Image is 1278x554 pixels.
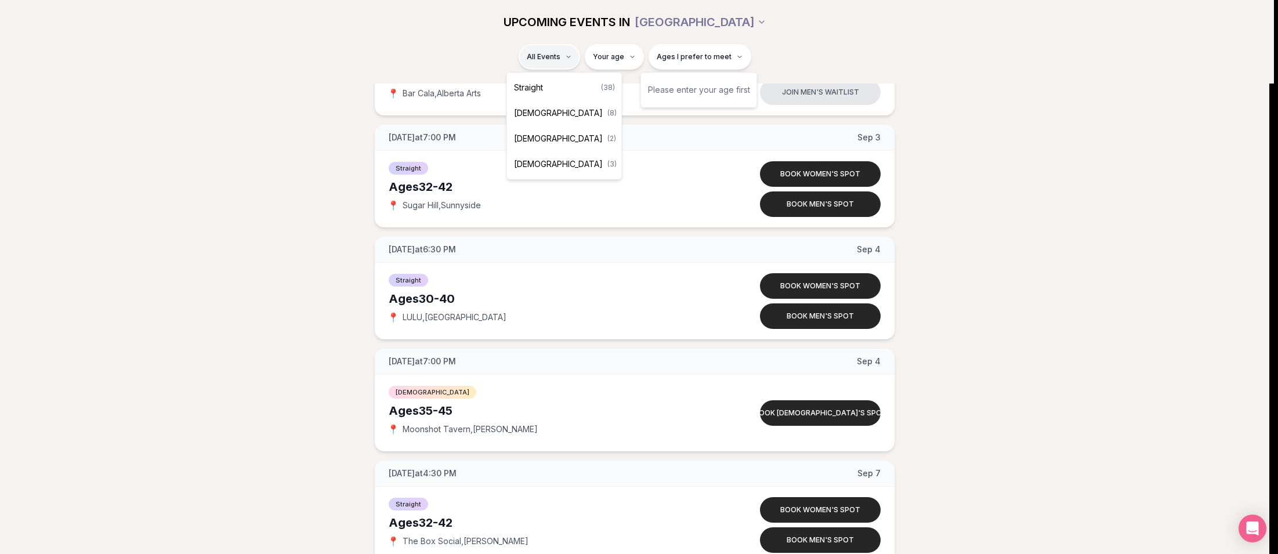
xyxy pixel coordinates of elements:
[514,133,603,144] span: [DEMOGRAPHIC_DATA]
[514,158,603,170] span: [DEMOGRAPHIC_DATA]
[601,83,615,92] span: ( 38 )
[607,160,617,169] span: ( 3 )
[607,134,616,143] span: ( 2 )
[514,82,543,93] span: Straight
[607,108,617,118] span: ( 8 )
[514,107,603,119] span: [DEMOGRAPHIC_DATA]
